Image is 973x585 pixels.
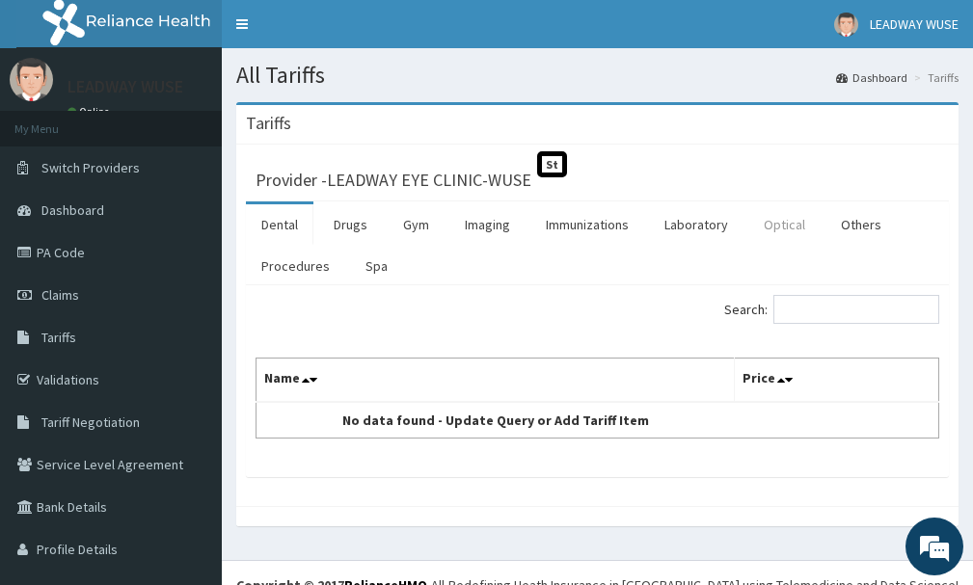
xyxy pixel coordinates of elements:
[773,295,939,324] input: Search:
[734,359,938,403] th: Price
[530,204,644,245] a: Immunizations
[257,359,735,403] th: Name
[649,204,743,245] a: Laboratory
[537,151,567,177] span: St
[41,413,140,431] span: Tariff Negotiation
[246,115,291,132] h3: Tariffs
[68,78,183,95] p: LEADWAY WUSE
[10,58,53,101] img: User Image
[236,63,959,88] h1: All Tariffs
[256,172,531,189] h3: Provider - LEADWAY EYE CLINIC-WUSE
[41,201,104,219] span: Dashboard
[836,69,907,86] a: Dashboard
[318,204,383,245] a: Drugs
[68,105,114,119] a: Online
[748,204,821,245] a: Optical
[350,246,403,286] a: Spa
[41,159,140,176] span: Switch Providers
[246,204,313,245] a: Dental
[834,13,858,37] img: User Image
[449,204,526,245] a: Imaging
[825,204,897,245] a: Others
[388,204,445,245] a: Gym
[41,286,79,304] span: Claims
[870,15,959,33] span: LEADWAY WUSE
[41,329,76,346] span: Tariffs
[257,402,735,439] td: No data found - Update Query or Add Tariff Item
[724,295,939,324] label: Search:
[909,69,959,86] li: Tariffs
[246,246,345,286] a: Procedures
